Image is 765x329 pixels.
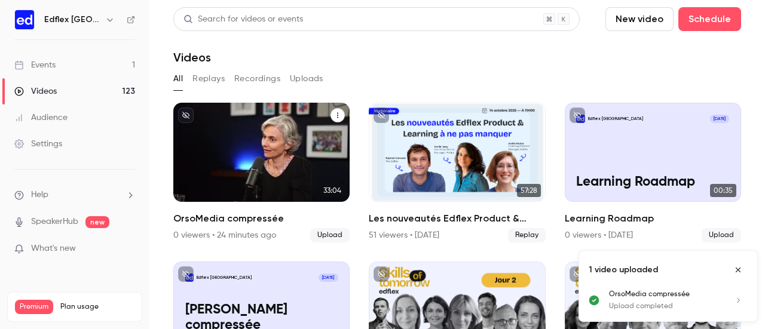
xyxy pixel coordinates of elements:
[374,266,389,282] button: unpublished
[14,112,68,124] div: Audience
[369,211,545,226] h2: Les nouveautés Edflex Product & Learning à ne pas manquer
[173,211,350,226] h2: OrsoMedia compressée
[565,229,633,241] div: 0 viewers • [DATE]
[710,184,736,197] span: 00:35
[14,85,57,97] div: Videos
[14,189,135,201] li: help-dropdown-opener
[576,174,729,190] p: Learning Roadmap
[15,10,34,29] img: Edflex France
[702,228,741,242] span: Upload
[173,103,350,242] li: OrsoMedia compressée
[178,266,194,282] button: unpublished
[178,107,194,123] button: unpublished
[320,184,345,197] span: 33:04
[31,216,78,228] a: SpeakerHub
[565,211,741,226] h2: Learning Roadmap
[173,7,741,322] section: Videos
[319,273,338,282] span: [DATE]
[565,103,741,242] a: Learning RoadmapEdflex [GEOGRAPHIC_DATA][DATE]Learning Roadmap00:35Learning Roadmap0 viewers • [D...
[14,138,62,150] div: Settings
[290,69,323,88] button: Uploads
[589,264,658,276] p: 1 video uploaded
[508,228,546,242] span: Replay
[570,107,585,123] button: unpublished
[173,50,211,64] h1: Videos
[570,266,585,282] button: unpublished
[369,103,545,242] li: Les nouveautés Edflex Product & Learning à ne pas manquer
[369,229,439,241] div: 51 viewers • [DATE]
[173,229,276,241] div: 0 viewers • 24 minutes ago
[310,228,350,242] span: Upload
[192,69,225,88] button: Replays
[517,184,541,197] span: 57:28
[183,13,303,26] div: Search for videos or events
[197,275,252,281] p: Edflex [GEOGRAPHIC_DATA]
[729,260,748,279] button: Close uploads list
[60,302,134,312] span: Plan usage
[609,289,748,312] a: OrsoMedia compresséeUpload completed
[678,7,741,31] button: Schedule
[609,301,719,312] p: Upload completed
[31,189,48,201] span: Help
[579,289,757,321] ul: Uploads list
[565,103,741,242] li: Learning Roadmap
[85,216,109,228] span: new
[121,244,135,254] iframe: Noticeable Trigger
[588,116,643,122] p: Edflex [GEOGRAPHIC_DATA]
[374,107,389,123] button: unpublished
[31,242,76,255] span: What's new
[173,69,183,88] button: All
[710,115,730,124] span: [DATE]
[609,289,719,300] p: OrsoMedia compressée
[605,7,674,31] button: New video
[15,300,53,314] span: Premium
[44,14,100,26] h6: Edflex [GEOGRAPHIC_DATA]
[14,59,56,71] div: Events
[173,103,350,242] a: 33:04OrsoMedia compressée0 viewers • 24 minutes agoUpload
[234,69,280,88] button: Recordings
[369,103,545,242] a: 57:28Les nouveautés Edflex Product & Learning à ne pas manquer51 viewers • [DATE]Replay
